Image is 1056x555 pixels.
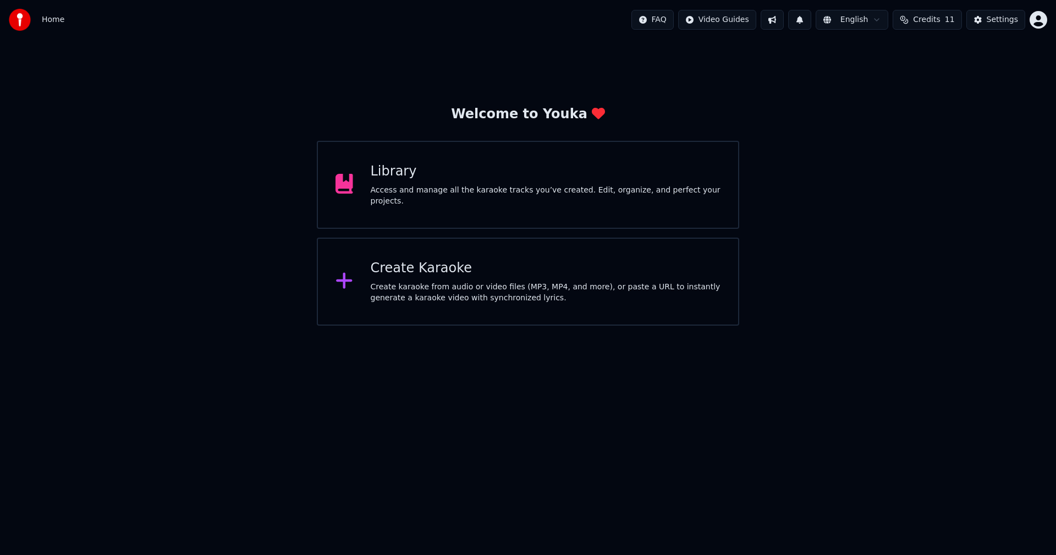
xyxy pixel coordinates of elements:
div: Library [371,163,721,180]
div: Create Karaoke [371,260,721,277]
div: Access and manage all the karaoke tracks you’ve created. Edit, organize, and perfect your projects. [371,185,721,207]
button: Settings [966,10,1025,30]
div: Welcome to Youka [451,106,605,123]
img: youka [9,9,31,31]
div: Settings [987,14,1018,25]
nav: breadcrumb [42,14,64,25]
button: Video Guides [678,10,756,30]
span: Credits [913,14,940,25]
div: Create karaoke from audio or video files (MP3, MP4, and more), or paste a URL to instantly genera... [371,282,721,304]
button: FAQ [631,10,674,30]
button: Credits11 [893,10,961,30]
span: 11 [945,14,955,25]
span: Home [42,14,64,25]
